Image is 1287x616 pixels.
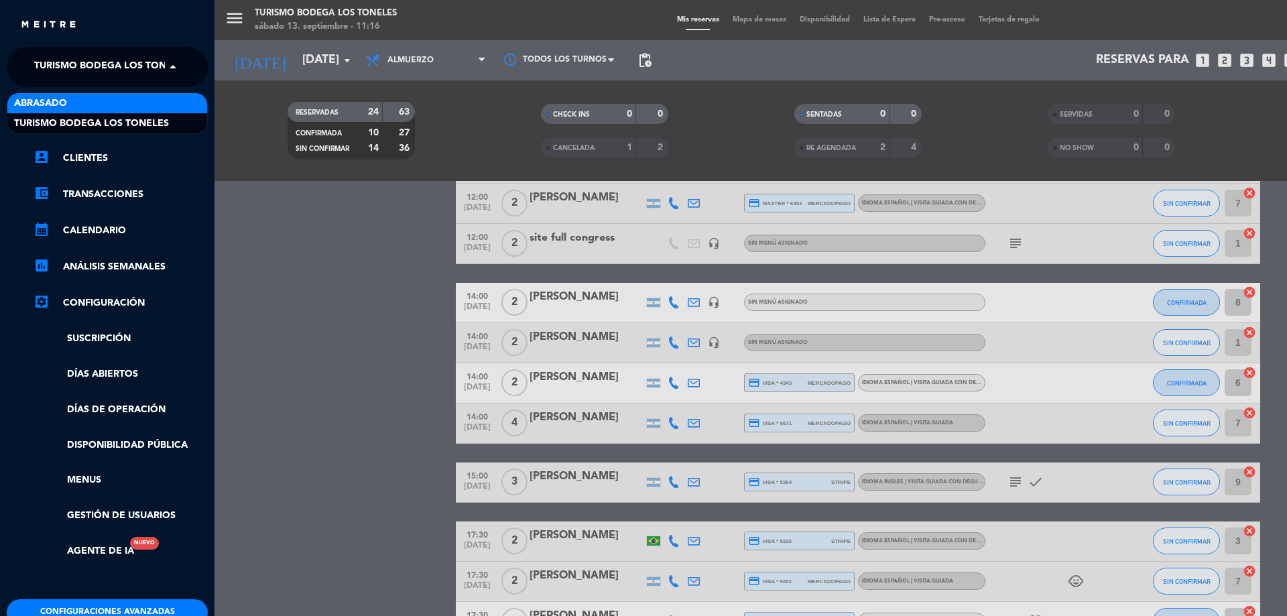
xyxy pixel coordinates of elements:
[34,294,50,310] i: settings_applications
[34,150,208,166] a: account_boxClientes
[34,53,189,81] span: Turismo Bodega Los Toneles
[34,259,208,275] a: assessmentANÁLISIS SEMANALES
[34,508,208,523] a: Gestión de usuarios
[20,20,77,30] img: MEITRE
[34,257,50,273] i: assessment
[130,537,159,550] div: Nuevo
[34,149,50,165] i: account_box
[34,367,208,382] a: Días abiertos
[34,438,208,453] a: Disponibilidad pública
[34,402,208,418] a: Días de Operación
[34,185,50,201] i: account_balance_wallet
[34,544,134,559] a: Agente de IANuevo
[34,331,208,347] a: Suscripción
[34,186,208,202] a: account_balance_walletTransacciones
[34,223,208,239] a: calendar_monthCalendario
[14,116,169,131] span: Turismo Bodega Los Toneles
[14,96,67,111] span: Abrasado
[34,473,208,488] a: Menus
[34,221,50,237] i: calendar_month
[34,295,208,311] a: Configuración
